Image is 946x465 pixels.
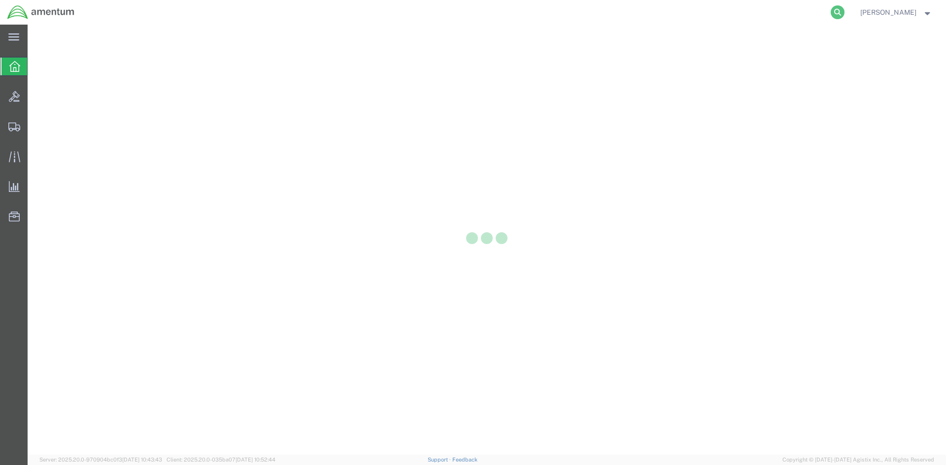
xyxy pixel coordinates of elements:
[39,457,162,463] span: Server: 2025.20.0-970904bc0f3
[860,6,933,18] button: [PERSON_NAME]
[167,457,275,463] span: Client: 2025.20.0-035ba07
[452,457,477,463] a: Feedback
[122,457,162,463] span: [DATE] 10:43:43
[428,457,452,463] a: Support
[7,5,75,20] img: logo
[782,456,934,464] span: Copyright © [DATE]-[DATE] Agistix Inc., All Rights Reserved
[860,7,916,18] span: Jimmy Harwell
[236,457,275,463] span: [DATE] 10:52:44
